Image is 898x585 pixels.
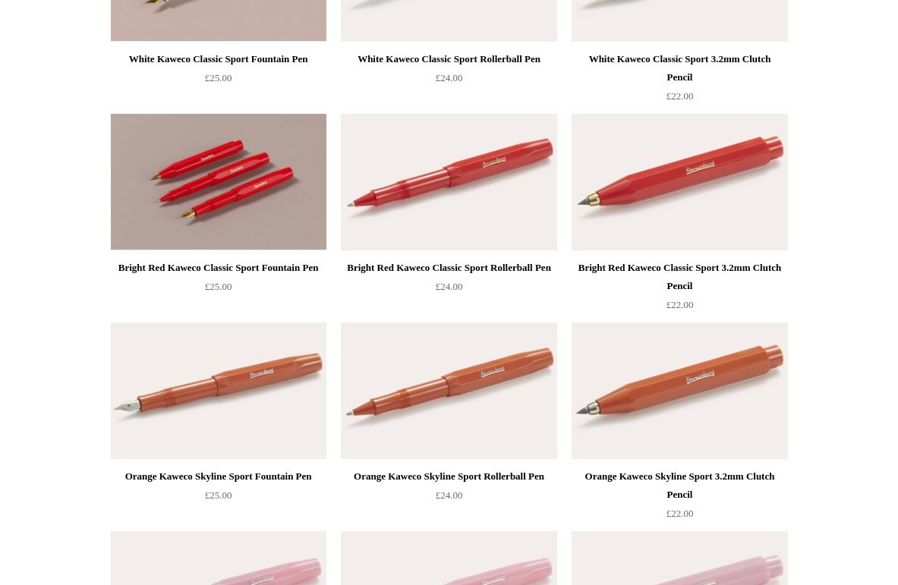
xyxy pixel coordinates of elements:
div: Bright Red Kaweco Classic Sport Rollerball Pen [345,259,553,277]
span: £22.00 [666,508,694,519]
img: Orange Kaweco Skyline Sport Rollerball Pen [341,322,556,459]
a: Bright Red Kaweco Classic Sport Fountain Pen £25.00 [111,259,326,321]
img: Bright Red Kaweco Classic Sport Fountain Pen [111,114,326,250]
a: Orange Kaweco Skyline Sport Fountain Pen Orange Kaweco Skyline Sport Fountain Pen [111,322,326,459]
div: Bright Red Kaweco Classic Sport 3.2mm Clutch Pencil [575,259,783,295]
a: White Kaweco Classic Sport Fountain Pen £25.00 [111,50,326,112]
span: £25.00 [205,281,232,292]
div: White Kaweco Classic Sport Rollerball Pen [345,50,553,68]
a: Bright Red Kaweco Classic Sport Fountain Pen Bright Red Kaweco Classic Sport Fountain Pen [111,114,326,250]
a: Orange Kaweco Skyline Sport Rollerball Pen £24.00 [341,467,556,530]
span: £22.00 [666,90,694,102]
span: £25.00 [205,489,232,501]
img: Orange Kaweco Skyline Sport 3.2mm Clutch Pencil [572,322,787,459]
img: Orange Kaweco Skyline Sport Fountain Pen [111,322,326,459]
a: Orange Kaweco Skyline Sport 3.2mm Clutch Pencil Orange Kaweco Skyline Sport 3.2mm Clutch Pencil [572,322,787,459]
a: White Kaweco Classic Sport 3.2mm Clutch Pencil £22.00 [572,50,787,112]
a: Orange Kaweco Skyline Sport Fountain Pen £25.00 [111,467,326,530]
a: Bright Red Kaweco Classic Sport 3.2mm Clutch Pencil £22.00 [572,259,787,321]
a: Orange Kaweco Skyline Sport Rollerball Pen Orange Kaweco Skyline Sport Rollerball Pen [341,322,556,459]
span: £24.00 [436,72,463,83]
a: Bright Red Kaweco Classic Sport Rollerball Pen £24.00 [341,259,556,321]
span: £24.00 [436,489,463,501]
img: Bright Red Kaweco Classic Sport 3.2mm Clutch Pencil [572,114,787,250]
img: Bright Red Kaweco Classic Sport Rollerball Pen [341,114,556,250]
span: £25.00 [205,72,232,83]
span: £24.00 [436,281,463,292]
div: Orange Kaweco Skyline Sport Rollerball Pen [345,467,553,486]
div: White Kaweco Classic Sport Fountain Pen [115,50,323,68]
span: £22.00 [666,299,694,310]
div: Bright Red Kaweco Classic Sport Fountain Pen [115,259,323,277]
a: White Kaweco Classic Sport Rollerball Pen £24.00 [341,50,556,112]
div: White Kaweco Classic Sport 3.2mm Clutch Pencil [575,50,783,86]
a: Orange Kaweco Skyline Sport 3.2mm Clutch Pencil £22.00 [572,467,787,530]
div: Orange Kaweco Skyline Sport Fountain Pen [115,467,323,486]
div: Orange Kaweco Skyline Sport 3.2mm Clutch Pencil [575,467,783,504]
a: Bright Red Kaweco Classic Sport Rollerball Pen Bright Red Kaweco Classic Sport Rollerball Pen [341,114,556,250]
a: Bright Red Kaweco Classic Sport 3.2mm Clutch Pencil Bright Red Kaweco Classic Sport 3.2mm Clutch ... [572,114,787,250]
